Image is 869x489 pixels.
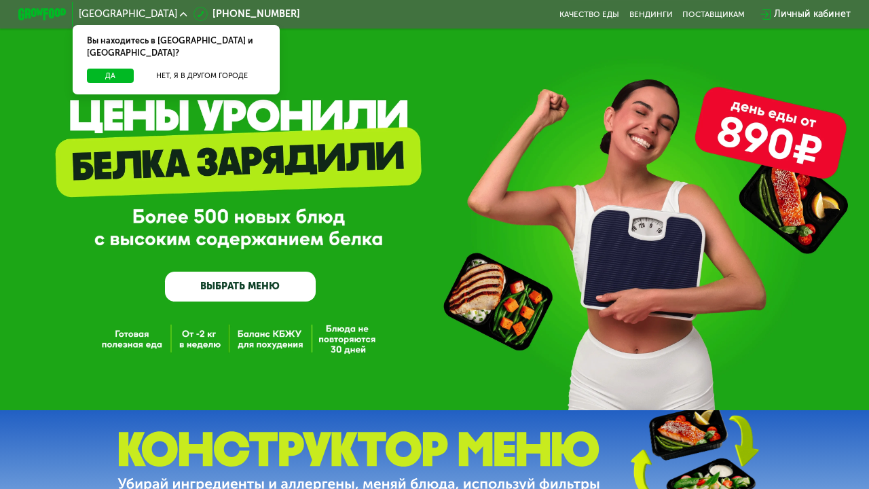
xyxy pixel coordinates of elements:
span: [GEOGRAPHIC_DATA] [79,10,177,19]
button: Нет, я в другом городе [138,69,265,84]
a: Вендинги [629,10,673,19]
div: Вы находитесь в [GEOGRAPHIC_DATA] и [GEOGRAPHIC_DATA]? [73,25,280,69]
a: ВЫБРАТЬ МЕНЮ [165,272,315,302]
button: Да [87,69,134,84]
a: Качество еды [559,10,619,19]
div: Личный кабинет [774,7,851,21]
a: [PHONE_NUMBER] [193,7,300,21]
div: поставщикам [682,10,745,19]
